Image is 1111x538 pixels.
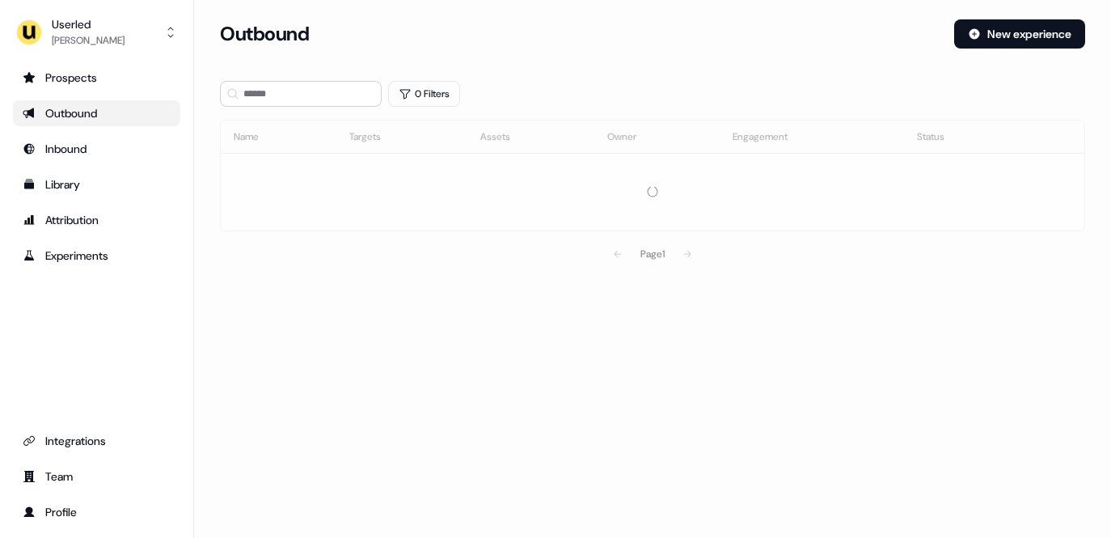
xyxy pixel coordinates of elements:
a: Go to outbound experience [13,100,180,126]
div: [PERSON_NAME] [52,32,125,49]
button: New experience [954,19,1085,49]
a: Go to templates [13,172,180,197]
div: Integrations [23,433,171,449]
button: 0 Filters [388,81,460,107]
div: Prospects [23,70,171,86]
button: Userled[PERSON_NAME] [13,13,180,52]
a: Go to team [13,464,180,489]
a: Go to profile [13,499,180,525]
a: Go to prospects [13,65,180,91]
div: Experiments [23,248,171,264]
div: Outbound [23,105,171,121]
a: Go to Inbound [13,136,180,162]
div: Userled [52,16,125,32]
div: Library [23,176,171,193]
a: Go to experiments [13,243,180,269]
div: Attribution [23,212,171,228]
a: Go to attribution [13,207,180,233]
div: Team [23,468,171,485]
h3: Outbound [220,22,309,46]
div: Profile [23,504,171,520]
div: Inbound [23,141,171,157]
a: Go to integrations [13,428,180,454]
